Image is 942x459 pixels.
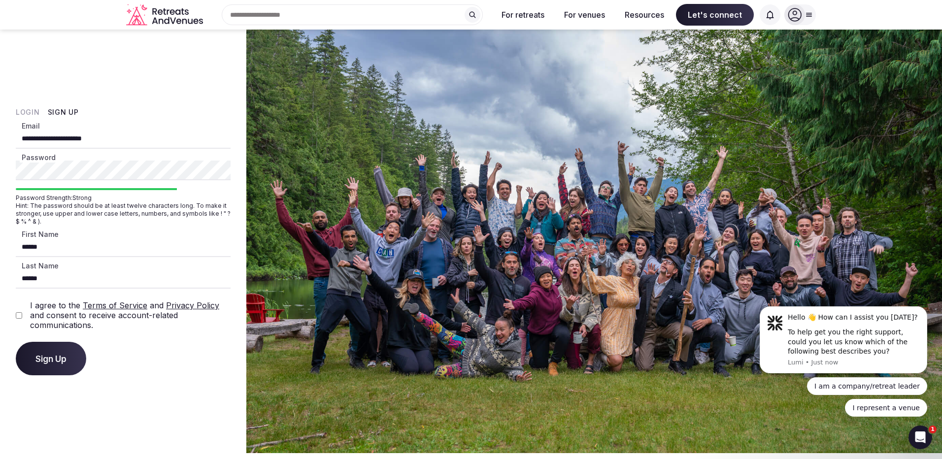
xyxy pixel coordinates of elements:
span: 1 [929,426,937,433]
button: For retreats [494,4,552,26]
svg: Retreats and Venues company logo [126,4,205,26]
button: Sign Up [48,107,79,117]
iframe: Intercom live chat [908,426,932,449]
button: Sign Up [16,342,86,375]
button: Login [16,107,40,117]
span: Sign Up [35,354,67,363]
img: My Account Background [246,30,942,453]
span: Hint: The password should be at least twelve characters long. To make it stronger, use upper and ... [16,202,231,226]
button: Resources [617,4,672,26]
a: Privacy Policy [166,300,219,310]
button: For venues [556,4,613,26]
iframe: Intercom notifications message [745,297,942,423]
span: Let's connect [676,4,754,26]
a: Terms of Service [83,300,147,310]
a: Visit the homepage [126,4,205,26]
label: Password [20,153,58,163]
span: Password Strength: Strong [16,194,231,202]
label: I agree to the and and consent to receive account-related communications. [30,300,231,330]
